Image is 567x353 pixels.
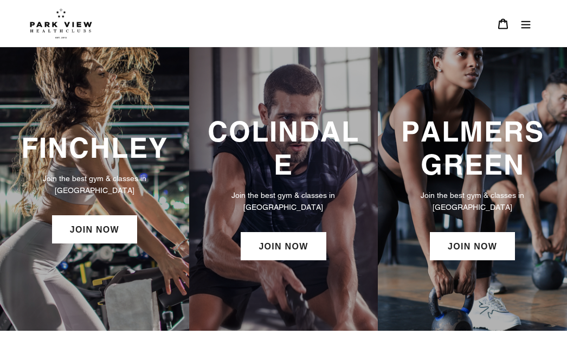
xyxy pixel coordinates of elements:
[389,115,556,182] h3: PALMERS GREEN
[241,232,326,260] a: JOIN NOW: Colindale Membership
[11,131,178,164] h3: FINCHLEY
[514,12,537,35] button: Menu
[30,8,92,38] img: Park view health clubs is a gym near you.
[430,232,515,260] a: JOIN NOW: Palmers Green Membership
[200,115,368,182] h3: COLINDALE
[389,189,556,213] p: Join the best gym & classes in [GEOGRAPHIC_DATA]
[200,189,368,213] p: Join the best gym & classes in [GEOGRAPHIC_DATA]
[52,215,137,243] a: JOIN NOW: Finchley Membership
[11,172,178,196] p: Join the best gym & classes in [GEOGRAPHIC_DATA]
